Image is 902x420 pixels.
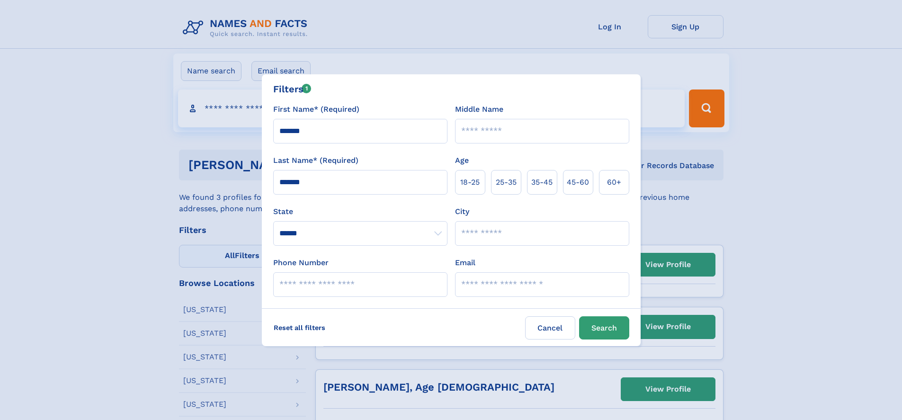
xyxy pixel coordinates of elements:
label: State [273,206,447,217]
label: Cancel [525,316,575,340]
label: City [455,206,469,217]
button: Search [579,316,629,340]
span: 45‑60 [567,177,589,188]
span: 60+ [607,177,621,188]
label: First Name* (Required) [273,104,359,115]
label: Age [455,155,469,166]
span: 35‑45 [531,177,553,188]
label: Reset all filters [268,316,331,339]
label: Email [455,257,475,268]
label: Phone Number [273,257,329,268]
div: Filters [273,82,312,96]
label: Middle Name [455,104,503,115]
span: 25‑35 [496,177,517,188]
label: Last Name* (Required) [273,155,358,166]
span: 18‑25 [460,177,480,188]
